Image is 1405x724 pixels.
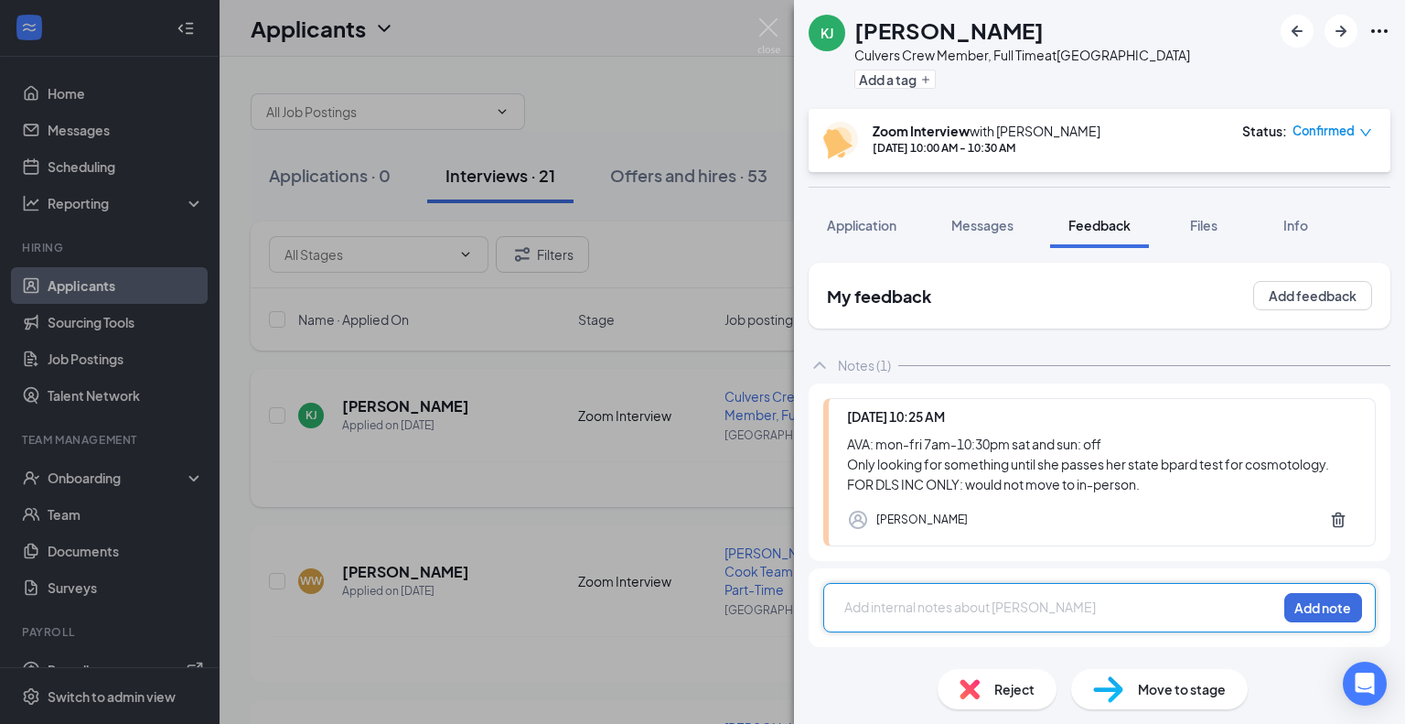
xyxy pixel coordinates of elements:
[847,434,1357,494] div: AVA: mon-fri 7am-10:30pm sat and sun: off Only looking for something until she passes her state b...
[809,354,831,376] svg: ChevronUp
[994,679,1035,699] span: Reject
[1138,679,1226,699] span: Move to stage
[838,356,891,374] div: Notes (1)
[1368,20,1390,42] svg: Ellipses
[1329,511,1347,529] svg: Trash
[1359,126,1372,139] span: down
[854,15,1044,46] h1: [PERSON_NAME]
[827,285,931,308] h2: My feedback
[1283,217,1308,233] span: Info
[847,408,945,425] span: [DATE] 10:25 AM
[847,509,869,531] svg: Profile
[1068,217,1131,233] span: Feedback
[854,70,936,89] button: PlusAdd a tag
[854,46,1190,64] div: Culvers Crew Member, Full Time at [GEOGRAPHIC_DATA]
[1281,15,1314,48] button: ArrowLeftNew
[827,217,896,233] span: Application
[1320,502,1357,538] button: Trash
[1190,217,1217,233] span: Files
[876,511,968,529] div: [PERSON_NAME]
[1284,593,1362,622] button: Add note
[1325,15,1357,48] button: ArrowRight
[820,24,833,42] div: KJ
[873,140,1100,156] div: [DATE] 10:00 AM - 10:30 AM
[1330,20,1352,42] svg: ArrowRight
[951,217,1014,233] span: Messages
[1253,281,1372,310] button: Add feedback
[1242,122,1287,140] div: Status :
[1292,122,1355,140] span: Confirmed
[873,123,970,139] b: Zoom Interview
[920,74,931,85] svg: Plus
[1286,20,1308,42] svg: ArrowLeftNew
[1343,662,1387,706] div: Open Intercom Messenger
[873,122,1100,140] div: with [PERSON_NAME]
